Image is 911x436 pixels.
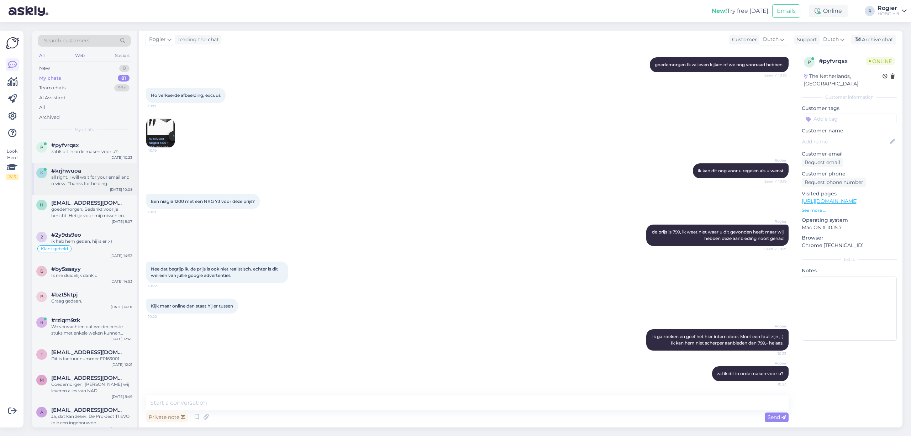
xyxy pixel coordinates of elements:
p: Customer phone [802,170,897,178]
span: p [808,59,811,65]
span: #2y9ds9eo [51,232,81,238]
span: goedemorgen Ik zal even kijken of we nog voorraad hebben. [655,62,784,67]
span: ik kan dit nog voor u regelen als u wenst [698,168,784,173]
a: [URL][DOMAIN_NAME] [802,198,858,204]
a: RogierHOBO hifi [878,5,907,17]
p: See more ... [802,207,897,214]
span: a [40,409,43,415]
div: Request email [802,158,843,167]
span: 10:23 [760,382,786,387]
div: All [38,51,46,60]
p: Operating system [802,216,897,224]
div: All [39,104,45,111]
span: mvanboven21@gmail.com [51,375,125,381]
span: Dutch [763,36,779,43]
div: Team chats [39,84,65,91]
div: 0 [119,65,130,72]
span: Kijk maar online dan staat hij er tussen [151,303,233,309]
p: Customer name [802,127,897,135]
div: Support [794,36,817,43]
div: Goedemorgen, [PERSON_NAME] wij leveren alles van NAD. [51,381,132,394]
span: Seen ✓ 10:19 [760,179,786,184]
span: #bzt5ktpj [51,291,78,298]
span: r [40,320,43,325]
div: [DATE] 12:21 [111,362,132,367]
div: [DATE] 14:01 [111,304,132,310]
span: My chats [75,126,94,133]
div: Web [74,51,86,60]
span: #pyfvrqsx [51,142,79,148]
div: Request phone number [802,178,866,187]
span: hartjespatricia@hotmail.com [51,200,125,206]
span: Online [866,57,895,65]
div: Online [809,5,848,17]
div: # pyfvrqsx [819,57,866,65]
div: Look Here [6,148,19,180]
span: Seen ✓ 10:21 [760,246,786,252]
span: de prijs is 799, ik weet niet waar u dit gevonden heeft maar wij hebben deze aanbieding nooit gehad [652,229,785,241]
input: Add name [802,138,889,146]
div: [DATE] 14:53 [110,279,132,284]
span: m [40,377,44,383]
div: [DATE] 16:57 [111,426,132,431]
span: Dutch [823,36,839,43]
span: #by5saayy [51,266,81,272]
span: 10:22 [148,283,175,289]
span: 10:19 [148,103,175,109]
div: Rogier [878,5,899,11]
span: k [40,170,43,175]
p: Browser [802,234,897,242]
p: Chrome [TECHNICAL_ID] [802,242,897,249]
div: 99+ [114,84,130,91]
div: all right. I will wait for your email and review. Thanks for helping. [51,174,132,187]
span: 10:22 [148,314,175,319]
span: #rzlqm9zk [51,317,80,324]
div: Customer information [802,94,897,100]
span: Seen ✓ 10:19 [760,73,786,78]
b: New! [712,7,727,14]
p: Mac OS X 10.15.7 [802,224,897,231]
div: Archive chat [851,35,896,44]
span: #krjhwuoa [51,168,81,174]
span: zal ik dit in orde maken voor u? [717,371,784,376]
span: Rogier [149,36,166,43]
span: tabinahoogeveen@icloud.com [51,349,125,356]
div: AI Assistant [39,94,65,101]
div: R [865,6,875,16]
div: [DATE] 9:07 [112,219,132,224]
p: Customer email [802,150,897,158]
div: New [39,65,50,72]
div: Ja, dat kan zeker. De Pro‑Ject T1 EVO (die een ingebouwde phono‑versterker heeft) is compatibel m... [51,413,132,426]
div: [DATE] 12:45 [110,336,132,342]
div: HOBO hifi [878,11,899,17]
p: Visited pages [802,190,897,198]
div: leading the chat [175,36,219,43]
div: [DATE] 9:49 [112,394,132,399]
div: My chats [39,75,61,82]
span: Search customers [44,37,89,44]
div: We verwachten dat we der eerste stuks met enkele weken kunnen leveren. U zou kunnen bestellen en ... [51,324,132,336]
div: Try free [DATE]: [712,7,769,15]
span: h [40,202,43,208]
span: Rogier [760,361,786,366]
span: 2 [41,234,43,240]
div: zal ik dit in orde maken voor u? [51,148,132,155]
div: 81 [118,75,130,82]
input: Add a tag [802,114,897,124]
div: Private note [146,413,188,422]
button: Emails [772,4,800,18]
span: Rogier [760,219,786,224]
span: angellevandoorn@gmail.com [51,407,125,413]
div: ik heb hem gezien, hij is er ;-) [51,238,132,245]
div: Is me duidelijk dank u [51,272,132,279]
span: Nee dat begrijp ik, de prijs is ook niet realistisch. echter is dit wel een van jullie google adv... [151,266,279,278]
span: 10:23 [760,351,786,356]
span: Klant gebeld [41,247,68,251]
img: Attachment [146,119,175,147]
div: [DATE] 10:08 [110,187,132,192]
span: Rogier [760,324,786,329]
div: Customer [729,36,757,43]
span: Ho verkeerde afbeelding, excuus [151,93,221,98]
div: [DATE] 10:23 [110,155,132,160]
span: t [41,352,43,357]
